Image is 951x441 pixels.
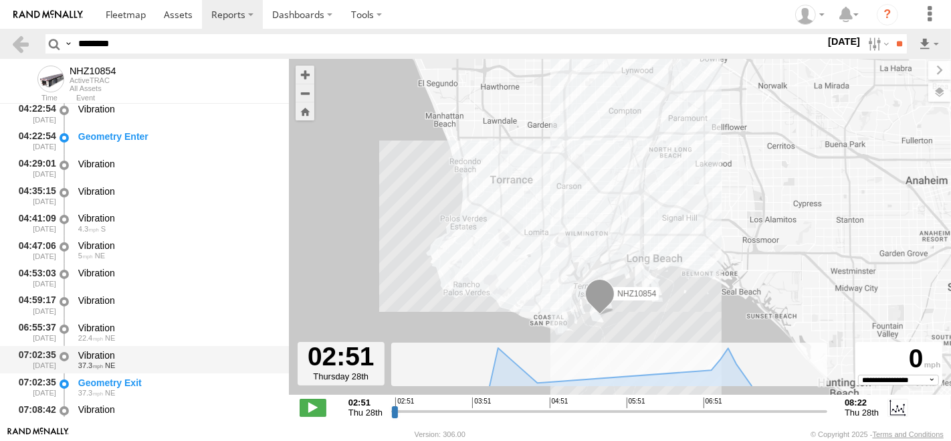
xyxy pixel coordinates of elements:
span: Heading: 196 [101,225,106,233]
span: 03:51 [472,398,491,408]
div: 04:35:15 [DATE] [11,183,58,208]
div: © Copyright 2025 - [811,430,944,438]
div: Geometry Exit [78,377,276,389]
a: Back to previous Page [11,34,30,54]
div: Version: 306.00 [415,430,465,438]
div: Time [11,95,58,102]
span: 04:51 [550,398,568,408]
div: 04:41:09 [DATE] [11,211,58,236]
div: 04:22:54 [DATE] [11,128,58,153]
span: 05:51 [627,398,645,408]
span: 37.3 [78,361,103,369]
div: 06:55:37 [DATE] [11,320,58,345]
span: NHZ10854 [617,289,656,298]
label: Export results as... [918,34,940,54]
div: ActiveTRAC [70,76,116,84]
div: Vibration [78,349,276,361]
span: 53.4 [78,416,103,424]
div: Vibration [78,158,276,170]
span: 22.4 [78,334,103,342]
div: All Assets [70,84,116,92]
div: Vibration [78,322,276,334]
div: 04:53:03 [DATE] [11,265,58,290]
div: Vibration [78,267,276,279]
div: 07:02:35 [DATE] [11,375,58,400]
i: ? [877,4,898,25]
a: Visit our Website [7,428,69,441]
span: 06:51 [704,398,722,408]
label: Play/Stop [300,399,326,416]
span: Thu 28th Aug 2025 [845,408,879,418]
div: Vibration [78,294,276,306]
button: Zoom Home [296,102,314,120]
span: 02:51 [395,398,414,408]
span: 5 [78,252,93,260]
div: NHZ10854 - View Asset History [70,66,116,76]
div: 04:59:17 [DATE] [11,292,58,317]
div: 0 [857,344,940,375]
span: Heading: 66 [105,361,115,369]
span: Thu 28th Aug 2025 [348,408,383,418]
label: Search Query [63,34,74,54]
img: rand-logo.svg [13,10,83,19]
button: Zoom out [296,84,314,102]
span: Heading: 66 [105,389,115,397]
div: Event [76,95,289,102]
span: Heading: 61 [95,252,105,260]
span: Heading: 347 [105,416,110,424]
div: 04:22:54 [DATE] [11,101,58,126]
div: 04:47:06 [DATE] [11,238,58,262]
div: Zulema McIntosch [790,5,829,25]
label: Search Filter Options [863,34,891,54]
span: Heading: 43 [105,334,115,342]
div: Vibration [78,240,276,252]
div: Vibration [78,185,276,197]
div: Geometry Enter [78,130,276,143]
div: Vibration [78,404,276,416]
strong: 08:22 [845,398,879,408]
span: 37.3 [78,389,103,397]
button: Zoom in [296,66,314,84]
span: 4.3 [78,225,99,233]
label: [DATE] [825,34,863,49]
div: Vibration [78,103,276,115]
strong: 02:51 [348,398,383,408]
div: 07:08:42 [DATE] [11,402,58,427]
div: Vibration [78,212,276,224]
a: Terms and Conditions [873,430,944,438]
div: 07:02:35 [DATE] [11,347,58,372]
div: 04:29:01 [DATE] [11,156,58,181]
